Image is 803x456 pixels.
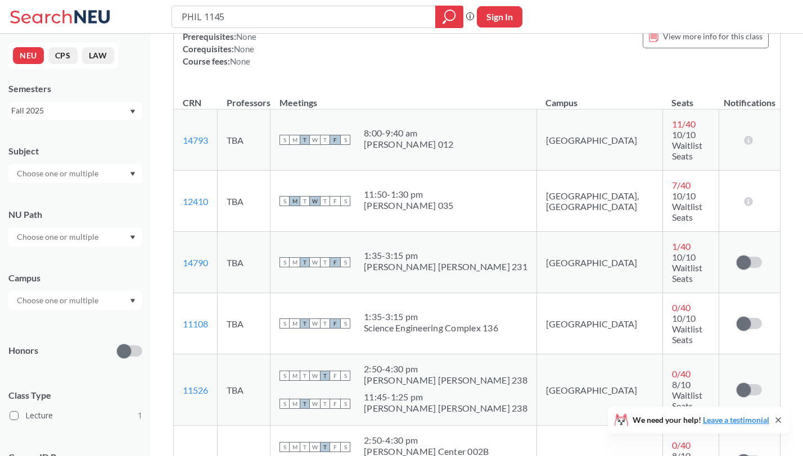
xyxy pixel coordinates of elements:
[330,399,340,409] span: F
[310,371,320,381] span: W
[672,118,696,129] span: 11 / 40
[340,442,350,452] span: S
[218,85,270,110] th: Professors
[130,172,136,176] svg: Dropdown arrow
[340,257,350,267] span: S
[290,318,300,329] span: M
[8,102,142,120] div: Fall 2025Dropdown arrow
[364,391,527,403] div: 11:45 - 1:25 pm
[183,196,208,207] a: 12410
[340,399,350,409] span: S
[8,164,142,183] div: Dropdown arrow
[8,145,142,157] div: Subject
[310,257,320,267] span: W
[8,389,142,402] span: Class Type
[10,408,142,423] label: Lecture
[300,442,310,452] span: T
[290,257,300,267] span: M
[310,135,320,145] span: W
[672,440,691,450] span: 0 / 40
[320,399,330,409] span: T
[672,313,702,345] span: 10/10 Waitlist Seats
[279,371,290,381] span: S
[364,435,489,446] div: 2:50 - 4:30 pm
[300,399,310,409] span: T
[218,293,270,354] td: TBA
[300,318,310,329] span: T
[300,257,310,267] span: T
[218,354,270,426] td: TBA
[8,208,142,221] div: NU Path
[364,139,453,150] div: [PERSON_NAME] 012
[279,442,290,452] span: S
[290,399,300,409] span: M
[340,196,350,206] span: S
[183,18,377,67] div: NUPaths: Prerequisites: Corequisites: Course fees:
[435,6,463,28] div: magnifying glass
[183,135,208,145] a: 14793
[8,83,142,95] div: Semesters
[364,250,527,261] div: 1:35 - 3:15 pm
[443,9,456,25] svg: magnifying glass
[236,31,256,42] span: None
[320,318,330,329] span: T
[11,104,129,117] div: Fall 2025
[340,135,350,145] span: S
[82,47,114,64] button: LAW
[320,442,330,452] span: T
[310,442,320,452] span: W
[290,135,300,145] span: M
[330,318,340,329] span: F
[364,189,453,200] div: 11:50 - 1:30 pm
[310,196,320,206] span: W
[672,368,691,379] span: 0 / 40
[310,318,320,329] span: W
[672,241,691,252] span: 1 / 40
[183,318,208,329] a: 11108
[279,318,290,329] span: S
[364,363,527,375] div: 2:50 - 4:30 pm
[279,135,290,145] span: S
[364,127,453,139] div: 8:00 - 9:40 am
[218,110,270,171] td: TBA
[330,371,340,381] span: F
[364,403,527,414] div: [PERSON_NAME] [PERSON_NAME] 238
[672,190,702,222] span: 10/10 Waitlist Seats
[364,322,498,334] div: Science Engineering Complex 136
[364,311,498,322] div: 1:35 - 3:15 pm
[138,409,142,422] span: 1
[320,135,330,145] span: T
[183,97,201,109] div: CRN
[11,167,106,180] input: Choose one or multiple
[536,232,662,293] td: [GEOGRAPHIC_DATA]
[330,257,340,267] span: F
[130,110,136,114] svg: Dropdown arrow
[11,294,106,307] input: Choose one or multiple
[11,230,106,244] input: Choose one or multiple
[340,371,350,381] span: S
[536,110,662,171] td: [GEOGRAPHIC_DATA]
[290,196,300,206] span: M
[672,379,702,411] span: 8/10 Waitlist Seats
[8,291,142,310] div: Dropdown arrow
[633,416,769,424] span: We need your help!
[330,442,340,452] span: F
[536,85,662,110] th: Campus
[300,371,310,381] span: T
[364,200,453,211] div: [PERSON_NAME] 035
[536,171,662,232] td: [GEOGRAPHIC_DATA], [GEOGRAPHIC_DATA]
[320,371,330,381] span: T
[320,257,330,267] span: T
[672,180,691,190] span: 7 / 40
[364,375,527,386] div: [PERSON_NAME] [PERSON_NAME] 238
[230,56,250,66] span: None
[672,302,691,313] span: 0 / 40
[13,47,44,64] button: NEU
[477,6,522,28] button: Sign In
[719,85,780,110] th: Notifications
[270,85,537,110] th: Meetings
[290,442,300,452] span: M
[320,196,330,206] span: T
[536,293,662,354] td: [GEOGRAPHIC_DATA]
[48,47,78,64] button: CPS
